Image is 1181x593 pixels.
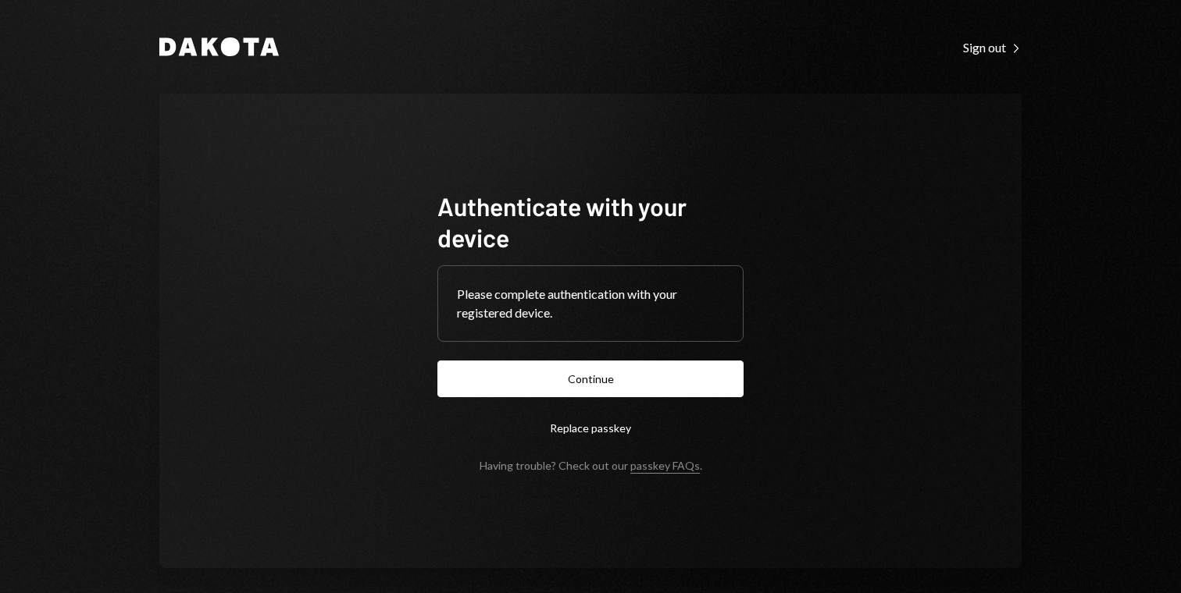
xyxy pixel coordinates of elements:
a: Sign out [963,38,1022,55]
div: Having trouble? Check out our . [480,459,702,472]
h1: Authenticate with your device [437,190,744,253]
button: Replace passkey [437,410,744,446]
a: passkey FAQs [630,459,700,474]
button: Continue [437,360,744,397]
div: Sign out [963,40,1022,55]
div: Please complete authentication with your registered device. [457,285,724,322]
